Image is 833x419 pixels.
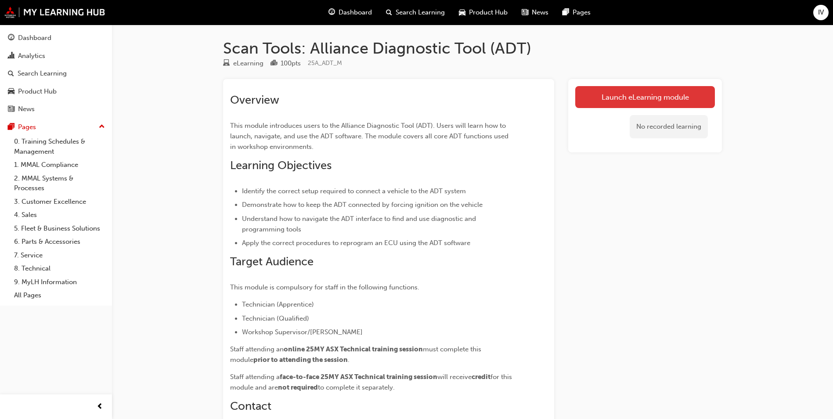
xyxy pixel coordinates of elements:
span: podium-icon [270,60,277,68]
div: Analytics [18,51,45,61]
a: 1. MMAL Compliance [11,158,108,172]
span: Demonstrate how to keep the ADT connected by forcing ignition on the vehicle [242,201,483,209]
a: guage-iconDashboard [321,4,379,22]
a: Product Hub [4,83,108,100]
span: will receive [437,373,472,381]
div: 100 pts [281,58,301,69]
a: search-iconSearch Learning [379,4,452,22]
a: News [4,101,108,117]
div: Points [270,58,301,69]
span: Pages [573,7,591,18]
span: face-to-face 25MY ASX Technical training session [280,373,437,381]
span: pages-icon [8,123,14,131]
a: Analytics [4,48,108,64]
span: This module is compulsory for staff in the following functions. [230,283,419,291]
span: Apply the correct procedures to reprogram an ECU using the ADT software [242,239,470,247]
div: No recorded learning [630,115,708,138]
a: Launch eLearning module [575,86,715,108]
a: news-iconNews [515,4,555,22]
span: search-icon [386,7,392,18]
div: Search Learning [18,69,67,79]
a: 6. Parts & Accessories [11,235,108,249]
span: Learning resource code [308,59,342,67]
span: prev-icon [97,401,103,412]
a: 4. Sales [11,208,108,222]
button: IV [813,5,829,20]
span: search-icon [8,70,14,78]
span: up-icon [99,121,105,133]
span: car-icon [459,7,465,18]
a: 7. Service [11,249,108,262]
a: pages-iconPages [555,4,598,22]
span: Identify the correct setup required to connect a vehicle to the ADT system [242,187,466,195]
div: eLearning [233,58,263,69]
span: chart-icon [8,52,14,60]
span: credit [472,373,490,381]
span: guage-icon [328,7,335,18]
span: prior to attending the session [253,356,348,364]
a: 3. Customer Excellence [11,195,108,209]
a: 0. Training Schedules & Management [11,135,108,158]
div: Type [223,58,263,69]
span: learningResourceType_ELEARNING-icon [223,60,230,68]
span: Contact [230,399,271,413]
span: Staff attending a [230,373,280,381]
span: Staff attending an [230,345,284,353]
a: 2. MMAL Systems & Processes [11,172,108,195]
span: IV [818,7,824,18]
span: pages-icon [563,7,569,18]
span: news-icon [8,105,14,113]
img: mmal [4,7,105,18]
span: Product Hub [469,7,508,18]
a: Search Learning [4,65,108,82]
h1: Scan Tools: Alliance Diagnostic Tool (ADT) [223,39,722,58]
span: online 25MY ASX Technical training session [284,345,423,353]
span: to complete it separately. [318,383,395,391]
div: News [18,104,35,114]
span: Search Learning [396,7,445,18]
div: Pages [18,122,36,132]
a: 9. MyLH Information [11,275,108,289]
span: Technician (Apprentice) [242,300,314,308]
button: Pages [4,119,108,135]
span: This module introduces users to the Alliance Diagnostic Tool (ADT). Users will learn how to launc... [230,122,510,151]
a: 8. Technical [11,262,108,275]
a: Dashboard [4,30,108,46]
span: Understand how to navigate the ADT interface to find and use diagnostic and programming tools [242,215,478,233]
a: 5. Fleet & Business Solutions [11,222,108,235]
div: Product Hub [18,87,57,97]
span: Target Audience [230,255,314,268]
span: News [532,7,548,18]
span: car-icon [8,88,14,96]
span: news-icon [522,7,528,18]
button: DashboardAnalyticsSearch LearningProduct HubNews [4,28,108,119]
a: car-iconProduct Hub [452,4,515,22]
span: Workshop Supervisor/[PERSON_NAME] [242,328,363,336]
a: All Pages [11,289,108,302]
span: not required [278,383,318,391]
span: guage-icon [8,34,14,42]
span: Learning Objectives [230,159,332,172]
span: Technician (Qualified) [242,314,309,322]
span: Overview [230,93,279,107]
span: . [348,356,350,364]
span: Dashboard [339,7,372,18]
div: Dashboard [18,33,51,43]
